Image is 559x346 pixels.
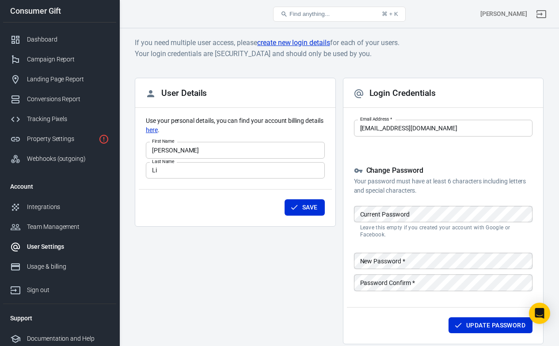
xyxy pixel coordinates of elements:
h5: Change Password [354,166,533,175]
div: Tracking Pixels [27,114,109,124]
input: Doe [146,162,325,179]
button: Find anything...⌘ + K [273,7,406,22]
svg: Property is not installed yet [99,134,109,144]
a: Tracking Pixels [3,109,116,129]
div: Sign out [27,285,109,295]
div: Landing Page Report [27,75,109,84]
div: Conversions Report [27,95,109,104]
a: Sign out [3,277,116,300]
div: Property Settings [27,134,95,144]
a: Team Management [3,217,116,237]
div: Team Management [27,222,109,232]
div: Campaign Report [27,55,109,64]
div: Usage & billing [27,262,109,271]
div: Documentation and Help [27,334,109,343]
div: Webhooks (outgoing) [27,154,109,163]
div: Integrations [27,202,109,212]
h2: Login Credentials [354,88,436,99]
h2: User Details [145,88,207,99]
span: Find anything... [289,11,330,17]
a: User Settings [3,237,116,257]
label: Email Address [360,116,392,122]
a: Webhooks (outgoing) [3,149,116,169]
div: Dashboard [27,35,109,44]
a: Property Settings [3,129,116,149]
label: First Name [152,138,175,144]
li: Account [3,176,116,197]
a: Campaign Report [3,49,116,69]
a: Landing Page Report [3,69,116,89]
a: Conversions Report [3,89,116,109]
button: Save [285,199,325,216]
a: Integrations [3,197,116,217]
div: Account id: juSFbWAb [480,9,527,19]
label: Last Name [152,158,175,165]
div: ⌘ + K [382,11,398,17]
h6: If you need multiple user access, please for each of your users. Your login credentials are [SECU... [135,37,544,59]
p: Leave this empty if you created your account with Google or Facebook. [360,224,527,238]
a: Usage & billing [3,257,116,277]
p: Use your personal details, you can find your account billing details . [146,116,325,135]
a: create new login details [257,37,330,48]
p: Your password must have at least 6 characters including letters and special characters. [354,177,533,195]
button: Update Password [449,317,532,334]
input: John [146,142,325,158]
div: Consumer Gift [3,7,116,15]
a: here [146,125,158,135]
a: Sign out [531,4,552,25]
a: Dashboard [3,30,116,49]
div: User Settings [27,242,109,251]
div: Open Intercom Messenger [529,303,550,324]
li: Support [3,308,116,329]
